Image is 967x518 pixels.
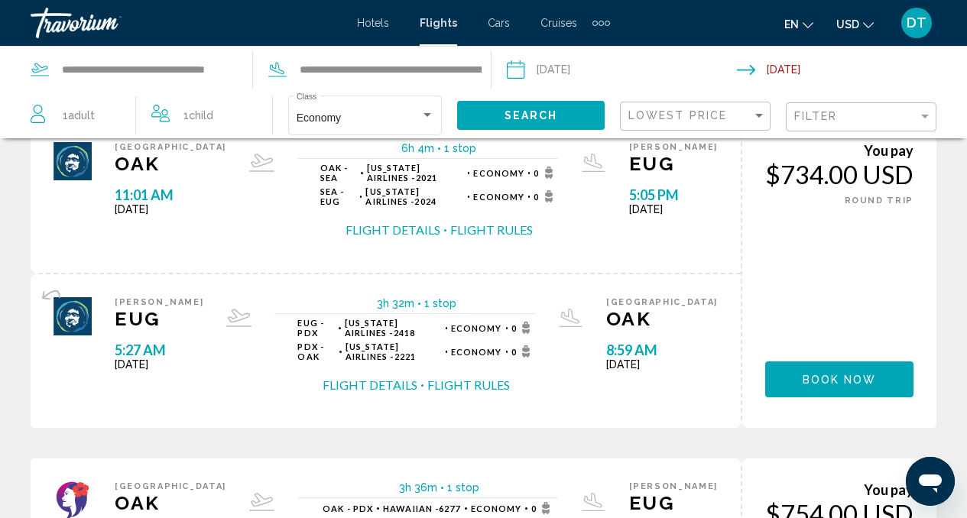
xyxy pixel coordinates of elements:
[606,307,718,330] span: OAK
[346,342,400,361] span: [US_STATE] Airlines -
[115,342,203,358] span: 5:27 AM
[511,345,535,358] span: 0
[450,222,533,238] button: Flight Rules
[511,322,535,334] span: 0
[629,203,718,215] span: [DATE]
[320,186,356,206] span: SEA - EUG
[629,491,718,514] span: EUG
[737,47,967,92] button: Return date: Sep 28, 2025
[507,47,737,92] button: Depart date: Sep 25, 2025
[367,163,465,183] span: 2021
[189,109,213,121] span: Child
[323,503,373,513] span: OAK - PDX
[784,13,813,35] button: Change language
[628,109,727,121] span: Lowest Price
[836,18,859,31] span: USD
[320,163,357,183] span: OAK - SEA
[784,18,799,31] span: en
[401,142,434,154] span: 6h 4m
[115,186,226,203] span: 11:01 AM
[592,11,610,35] button: Extra navigation items
[488,17,510,29] a: Cars
[765,159,913,189] div: $734.00 USD
[765,369,913,386] a: Book now
[471,503,522,513] span: Economy
[365,186,464,206] span: 2024
[345,318,442,338] span: 2418
[447,481,479,494] span: 1 stop
[115,297,203,307] span: [PERSON_NAME]
[115,358,203,371] span: [DATE]
[531,502,555,514] span: 0
[399,481,437,494] span: 3h 36m
[786,102,936,133] button: Filter
[540,17,577,29] a: Cruises
[115,481,226,491] span: [GEOGRAPHIC_DATA]
[906,457,955,506] iframe: Button to launch messaging window
[606,342,718,358] span: 8:59 AM
[115,203,226,215] span: [DATE]
[451,323,502,333] span: Economy
[629,481,718,491] span: [PERSON_NAME]
[765,142,913,159] div: You pay
[323,377,417,393] button: Flight Details
[629,152,718,175] span: EUG
[427,377,510,393] button: Flight Rules
[907,15,926,31] span: DT
[505,110,558,122] span: Search
[629,186,718,203] span: 5:05 PM
[765,361,913,397] button: Book now
[183,105,213,126] span: 1
[845,196,914,206] span: ROUND TRIP
[115,307,203,330] span: EUG
[63,105,95,126] span: 1
[606,358,718,371] span: [DATE]
[297,112,341,124] span: Economy
[444,142,476,154] span: 1 stop
[629,142,718,152] span: [PERSON_NAME]
[420,17,457,29] a: Flights
[115,491,226,514] span: OAK
[345,318,399,338] span: [US_STATE] Airlines -
[15,92,272,138] button: Travelers: 1 adult, 1 child
[365,186,420,206] span: [US_STATE] Airlines -
[897,7,936,39] button: User Menu
[297,342,336,361] span: PDX - OAK
[377,297,414,309] span: 3h 32m
[357,17,389,29] a: Hotels
[383,503,439,513] span: Hawaiian -
[451,347,502,357] span: Economy
[473,168,524,178] span: Economy
[367,163,421,183] span: [US_STATE] Airlines -
[68,109,95,121] span: Adult
[383,503,460,513] span: 6277
[31,8,342,38] a: Travorium
[424,297,456,309] span: 1 stop
[606,297,718,307] span: [GEOGRAPHIC_DATA]
[346,222,440,238] button: Flight Details
[794,110,838,122] span: Filter
[115,142,226,152] span: [GEOGRAPHIC_DATA]
[628,110,766,123] mat-select: Sort by
[297,318,335,338] span: EUG - PDX
[765,481,913,498] div: You pay
[534,190,557,202] span: 0
[115,152,226,175] span: OAK
[457,101,605,129] button: Search
[346,342,442,361] span: 2221
[836,13,874,35] button: Change currency
[534,167,557,179] span: 0
[803,374,877,386] span: Book now
[473,192,524,202] span: Economy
